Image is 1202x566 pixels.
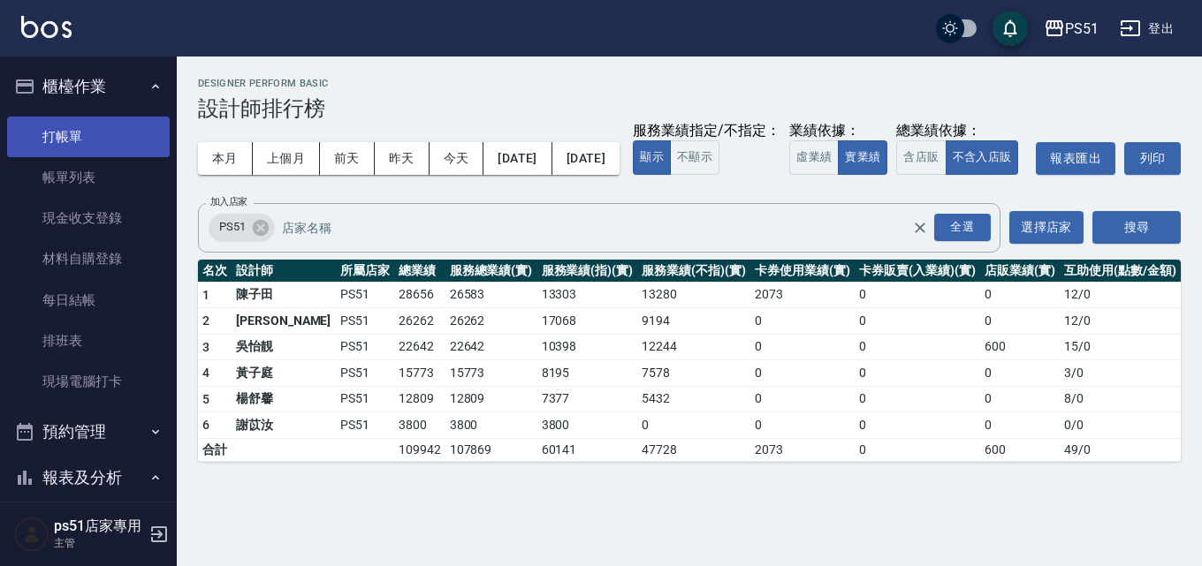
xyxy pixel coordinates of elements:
td: 7377 [537,386,638,412]
button: save [993,11,1028,46]
td: 22642 [445,334,537,360]
td: 0 [750,360,855,387]
button: 報表匯出 [1036,142,1115,175]
img: Person [14,517,49,552]
td: 3800 [394,412,445,439]
td: 12809 [445,386,537,412]
td: 0 [637,412,750,439]
td: 0 / 0 [1060,412,1181,439]
button: 選擇店家 [1009,211,1084,244]
td: 合計 [198,438,232,461]
td: 楊舒馨 [232,386,336,412]
td: 0 [980,360,1060,387]
td: 600 [980,438,1060,461]
div: 總業績依據： [896,122,1027,140]
td: 0 [980,308,1060,335]
button: 列印 [1124,142,1181,175]
button: PS51 [1037,11,1106,47]
th: 服務總業績(實) [445,260,537,283]
td: 3 / 0 [1060,360,1181,387]
label: 加入店家 [210,195,247,208]
td: 0 [980,386,1060,412]
button: Open [931,210,994,245]
th: 互助使用(點數/金額) [1060,260,1181,283]
td: 0 [855,334,980,360]
td: 15 / 0 [1060,334,1181,360]
button: 今天 [430,142,484,175]
td: 0 [855,386,980,412]
td: 0 [750,308,855,335]
button: 登出 [1113,12,1181,45]
td: 7578 [637,360,750,387]
button: 前天 [320,142,375,175]
td: 吳怡靚 [232,334,336,360]
td: 黃子庭 [232,360,336,387]
td: 0 [855,308,980,335]
td: PS51 [336,282,394,308]
td: 0 [855,438,980,461]
td: 0 [750,386,855,412]
td: 0 [855,282,980,308]
td: 60141 [537,438,638,461]
span: 5 [202,392,209,406]
th: 服務業績(不指)(實) [637,260,750,283]
h2: Designer Perform Basic [198,78,1181,89]
div: PS51 [1065,18,1099,40]
td: 12244 [637,334,750,360]
td: 0 [750,412,855,439]
span: PS51 [209,218,256,236]
td: 5432 [637,386,750,412]
div: PS51 [209,214,275,242]
td: 2073 [750,282,855,308]
td: 109942 [394,438,445,461]
td: 26583 [445,282,537,308]
td: 0 [855,360,980,387]
button: 不含入店販 [946,140,1019,175]
td: 2073 [750,438,855,461]
a: 每日結帳 [7,280,170,321]
th: 服務業績(指)(實) [537,260,638,283]
td: 0 [855,412,980,439]
td: 17068 [537,308,638,335]
a: 現金收支登錄 [7,198,170,238]
td: 107869 [445,438,537,461]
th: 所屬店家 [336,260,394,283]
td: 15773 [445,360,537,387]
button: 櫃檯作業 [7,64,170,109]
span: 1 [202,288,209,302]
button: 預約管理 [7,409,170,455]
button: [DATE] [483,142,552,175]
button: Clear [908,215,932,240]
td: 陳子田 [232,282,336,308]
td: 15773 [394,360,445,387]
div: 全選 [934,214,991,241]
button: 報表及分析 [7,455,170,501]
th: 設計師 [232,260,336,283]
button: 顯示 [633,140,671,175]
td: 12809 [394,386,445,412]
td: PS51 [336,360,394,387]
span: 2 [202,313,209,328]
td: 8 / 0 [1060,386,1181,412]
td: 10398 [537,334,638,360]
h3: 設計師排行榜 [198,96,1181,121]
td: 26262 [394,308,445,335]
td: 12 / 0 [1060,308,1181,335]
td: 0 [750,334,855,360]
button: [DATE] [552,142,620,175]
th: 總業績 [394,260,445,283]
th: 卡券販賣(入業績)(實) [855,260,980,283]
th: 卡券使用業績(實) [750,260,855,283]
td: 0 [980,412,1060,439]
h5: ps51店家專用 [54,517,144,535]
td: 600 [980,334,1060,360]
div: 服務業績指定/不指定： [633,122,780,140]
td: 13280 [637,282,750,308]
p: 主管 [54,535,144,551]
td: 3800 [537,412,638,439]
td: 0 [980,282,1060,308]
a: 打帳單 [7,117,170,157]
td: 13303 [537,282,638,308]
div: 業績依據： [789,122,887,140]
